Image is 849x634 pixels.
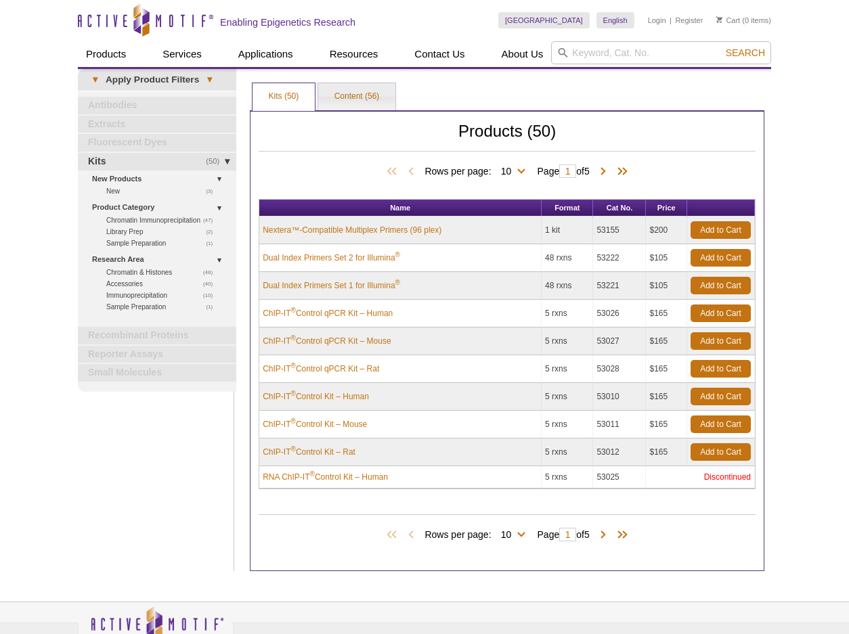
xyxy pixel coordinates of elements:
[404,165,418,179] span: Previous Page
[542,217,593,244] td: 1 kit
[291,362,296,369] sup: ®
[263,224,441,236] a: Nextera™-Compatible Multiplex Primers (96 plex)
[78,69,236,91] a: ▾Apply Product Filters▾
[395,251,400,258] sup: ®
[154,41,210,67] a: Services
[263,363,379,375] a: ChIP-IT®Control qPCR Kit – Rat
[646,327,687,355] td: $165
[78,364,236,382] a: Small Molecules
[531,164,596,178] span: Page of
[675,16,703,25] a: Register
[551,41,771,64] input: Keyword, Cat. No.
[691,415,751,433] a: Add to Cart
[395,279,400,286] sup: ®
[206,237,220,249] span: (1)
[406,41,473,67] a: Contact Us
[203,278,220,290] span: (40)
[716,16,740,25] a: Cart
[253,83,315,110] a: Kits (50)
[542,355,593,383] td: 5 rxns
[646,244,687,272] td: $105
[322,41,387,67] a: Resources
[384,528,404,542] span: First Page
[670,12,672,28] li: |
[424,527,530,541] span: Rows per page:
[494,41,552,67] a: About Us
[291,307,296,314] sup: ®
[542,383,593,411] td: 5 rxns
[648,16,666,25] a: Login
[78,134,236,152] a: Fluorescent Dyes
[106,185,220,197] a: (3)New
[78,153,236,171] a: (50)Kits
[542,327,593,355] td: 5 rxns
[646,466,755,489] td: Discontinued
[596,12,634,28] a: English
[85,74,106,86] span: ▾
[716,16,722,23] img: Your Cart
[310,470,315,478] sup: ®
[318,83,396,110] a: Content (56)
[646,217,687,244] td: $200
[263,390,369,403] a: ChIP-IT®Control Kit – Human
[646,200,687,217] th: Price
[106,214,220,226] a: (47)Chromatin Immunoprecipitation
[206,301,220,313] span: (1)
[542,411,593,438] td: 5 rxns
[596,528,610,542] span: Next Page
[726,47,765,58] span: Search
[78,97,236,114] a: Antibodies
[542,300,593,327] td: 5 rxns
[542,200,593,217] th: Format
[593,272,646,300] td: 53221
[646,383,687,411] td: $165
[291,334,296,342] sup: ®
[291,390,296,397] sup: ®
[106,278,220,290] a: (40)Accessories
[593,383,646,411] td: 53010
[206,226,220,237] span: (2)
[259,200,542,217] th: Name
[92,172,228,186] a: New Products
[716,12,771,28] li: (0 items)
[596,165,610,179] span: Next Page
[263,279,400,292] a: Dual Index Primers Set 1 for Illumina®
[263,307,393,319] a: ChIP-IT®Control qPCR Kit – Human
[106,301,220,313] a: (1)Sample Preparation
[593,411,646,438] td: 53011
[691,388,751,405] a: Add to Cart
[498,12,590,28] a: [GEOGRAPHIC_DATA]
[206,185,220,197] span: (3)
[78,116,236,133] a: Extracts
[291,445,296,453] sup: ®
[542,272,593,300] td: 48 rxns
[263,252,400,264] a: Dual Index Primers Set 2 for Illumina®
[691,304,751,322] a: Add to Cart
[542,244,593,272] td: 48 rxns
[593,327,646,355] td: 53027
[106,226,220,237] a: (2)Library Prep
[593,200,646,217] th: Cat No.
[646,272,687,300] td: $105
[646,438,687,466] td: $165
[106,237,220,249] a: (1)Sample Preparation
[263,471,388,483] a: RNA ChIP-IT®Control Kit – Human
[230,41,301,67] a: Applications
[106,290,220,301] a: (10)Immunoprecipitation
[691,360,751,378] a: Add to Cart
[542,438,593,466] td: 5 rxns
[610,165,630,179] span: Last Page
[584,529,590,540] span: 5
[722,47,769,59] button: Search
[593,300,646,327] td: 53026
[263,418,367,430] a: ChIP-IT®Control Kit – Mouse
[593,355,646,383] td: 53028
[203,267,220,278] span: (48)
[593,466,646,489] td: 53025
[263,446,355,458] a: ChIP-IT®Control Kit – Rat
[424,164,530,177] span: Rows per page:
[691,332,751,350] a: Add to Cart
[404,528,418,542] span: Previous Page
[691,443,751,461] a: Add to Cart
